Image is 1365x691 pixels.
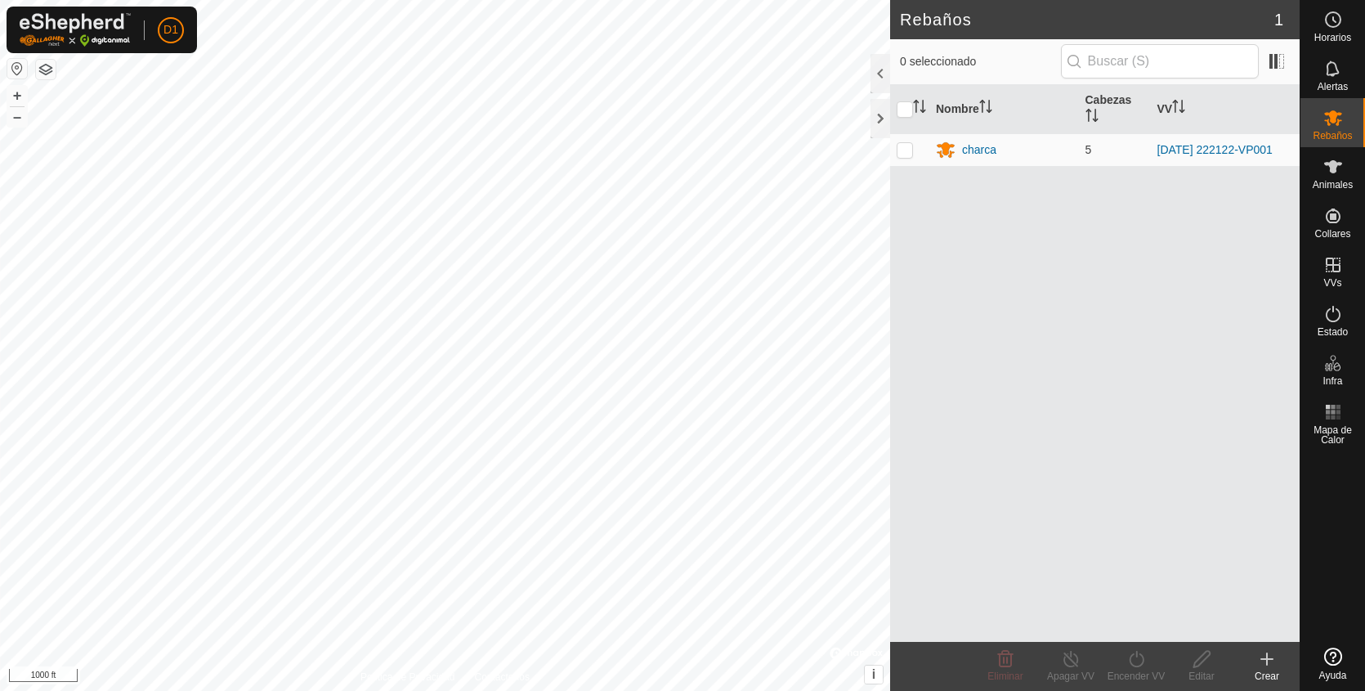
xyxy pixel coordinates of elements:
span: 0 seleccionado [900,53,1061,70]
a: [DATE] 222122-VP001 [1157,143,1273,156]
h2: Rebaños [900,10,1274,29]
button: – [7,107,27,127]
a: Contáctenos [475,670,530,684]
th: Nombre [929,85,1079,134]
span: Estado [1318,327,1348,337]
a: Política de Privacidad [360,670,454,684]
p-sorticon: Activar para ordenar [1172,102,1185,115]
span: Animales [1313,180,1353,190]
span: Ayuda [1319,671,1347,680]
button: i [865,666,883,684]
img: Logo Gallagher [20,13,131,47]
span: Alertas [1318,82,1348,92]
a: Ayuda [1300,641,1365,687]
input: Buscar (S) [1061,44,1259,79]
span: Infra [1322,376,1342,386]
div: Apagar VV [1038,669,1103,684]
span: Mapa de Calor [1305,425,1361,445]
th: Cabezas [1079,85,1151,134]
p-sorticon: Activar para ordenar [1085,111,1099,124]
p-sorticon: Activar para ordenar [913,102,926,115]
button: Restablecer Mapa [7,59,27,79]
span: VVs [1323,278,1341,288]
span: 5 [1085,143,1092,156]
span: 1 [1274,7,1283,32]
span: Horarios [1314,33,1351,43]
p-sorticon: Activar para ordenar [979,102,992,115]
button: Capas del Mapa [36,60,56,79]
span: Rebaños [1313,131,1352,141]
button: + [7,86,27,105]
span: Eliminar [987,671,1023,682]
span: i [872,667,875,681]
span: Collares [1314,229,1350,239]
th: VV [1151,85,1300,134]
div: charca [962,141,996,159]
div: Editar [1169,669,1234,684]
div: Encender VV [1103,669,1169,684]
div: Crear [1234,669,1300,684]
span: D1 [163,21,178,38]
